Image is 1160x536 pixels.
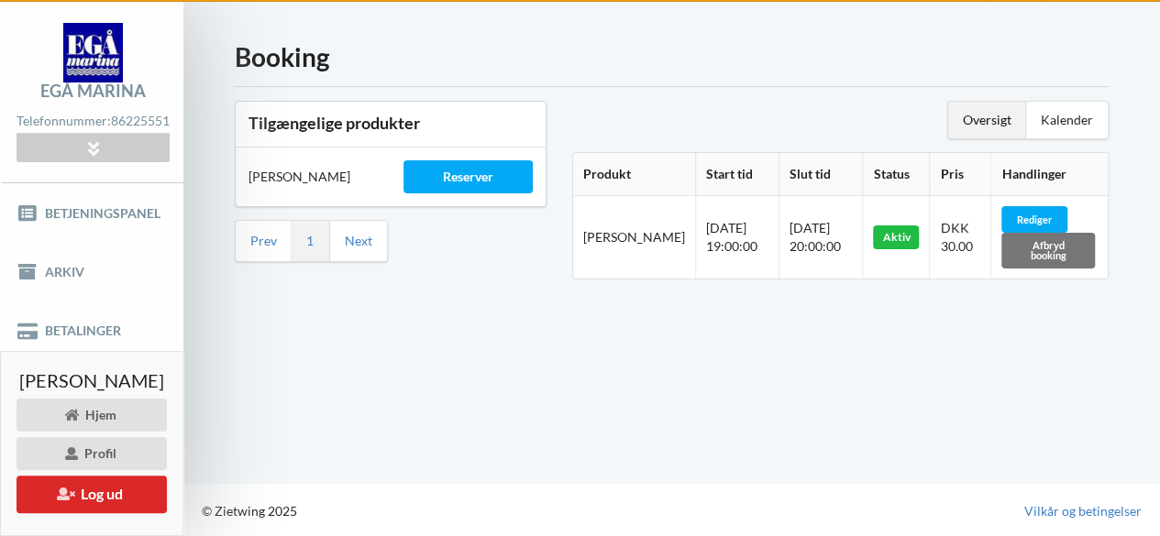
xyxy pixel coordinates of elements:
span: [DATE] 19:00:00 [706,220,757,254]
th: Handlinger [990,153,1108,196]
img: logo [63,23,123,82]
a: 1 [306,233,314,249]
div: Rediger [1001,206,1067,232]
strong: 86225551 [111,113,170,128]
th: Produkt [573,153,695,196]
div: Telefonnummer: [17,109,169,134]
span: [DATE] 20:00:00 [790,220,841,254]
div: Afbryd booking [1001,233,1095,268]
span: DKK 30.00 [940,220,972,254]
div: Kalender [1026,102,1108,138]
div: Reserver [403,160,533,193]
th: Pris [929,153,990,196]
a: Prev [250,233,277,249]
h1: Booking [235,40,1109,73]
th: Status [862,153,929,196]
div: Egå Marina [40,82,146,99]
a: Next [345,233,372,249]
h3: Tilgængelige produkter [249,113,533,134]
span: [PERSON_NAME] [19,371,164,389]
button: Log ud [17,476,167,513]
th: Slut tid [779,153,862,196]
div: Hjem [17,399,167,432]
div: [PERSON_NAME] [236,155,391,199]
div: Oversigt [948,102,1026,138]
span: [PERSON_NAME] [583,229,685,245]
th: Start tid [695,153,779,196]
div: Aktiv [873,225,919,249]
div: Profil [17,437,167,470]
a: Vilkår og betingelser [1024,502,1142,520]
